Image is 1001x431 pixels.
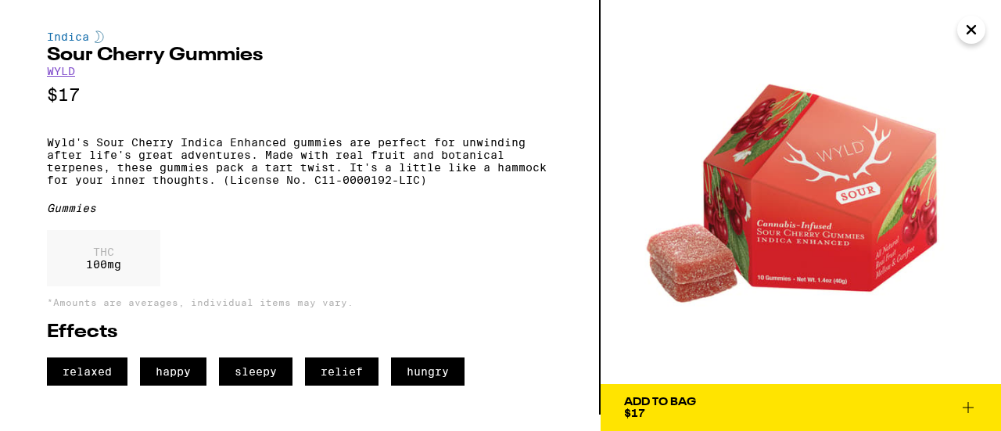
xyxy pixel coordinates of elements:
[624,397,696,408] div: Add To Bag
[305,357,379,386] span: relief
[47,65,75,77] a: WYLD
[95,31,104,43] img: indicaColor.svg
[9,11,113,23] span: Hi. Need any help?
[47,202,552,214] div: Gummies
[47,31,552,43] div: Indica
[957,16,985,44] button: Close
[47,297,552,307] p: *Amounts are averages, individual items may vary.
[47,323,552,342] h2: Effects
[601,384,1001,431] button: Add To Bag$17
[624,407,645,419] span: $17
[47,85,552,105] p: $17
[86,246,121,258] p: THC
[391,357,465,386] span: hungry
[219,357,292,386] span: sleepy
[47,357,127,386] span: relaxed
[47,230,160,286] div: 100 mg
[47,136,552,186] p: Wyld's Sour Cherry Indica Enhanced gummies are perfect for unwinding after life's great adventure...
[140,357,206,386] span: happy
[47,46,552,65] h2: Sour Cherry Gummies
